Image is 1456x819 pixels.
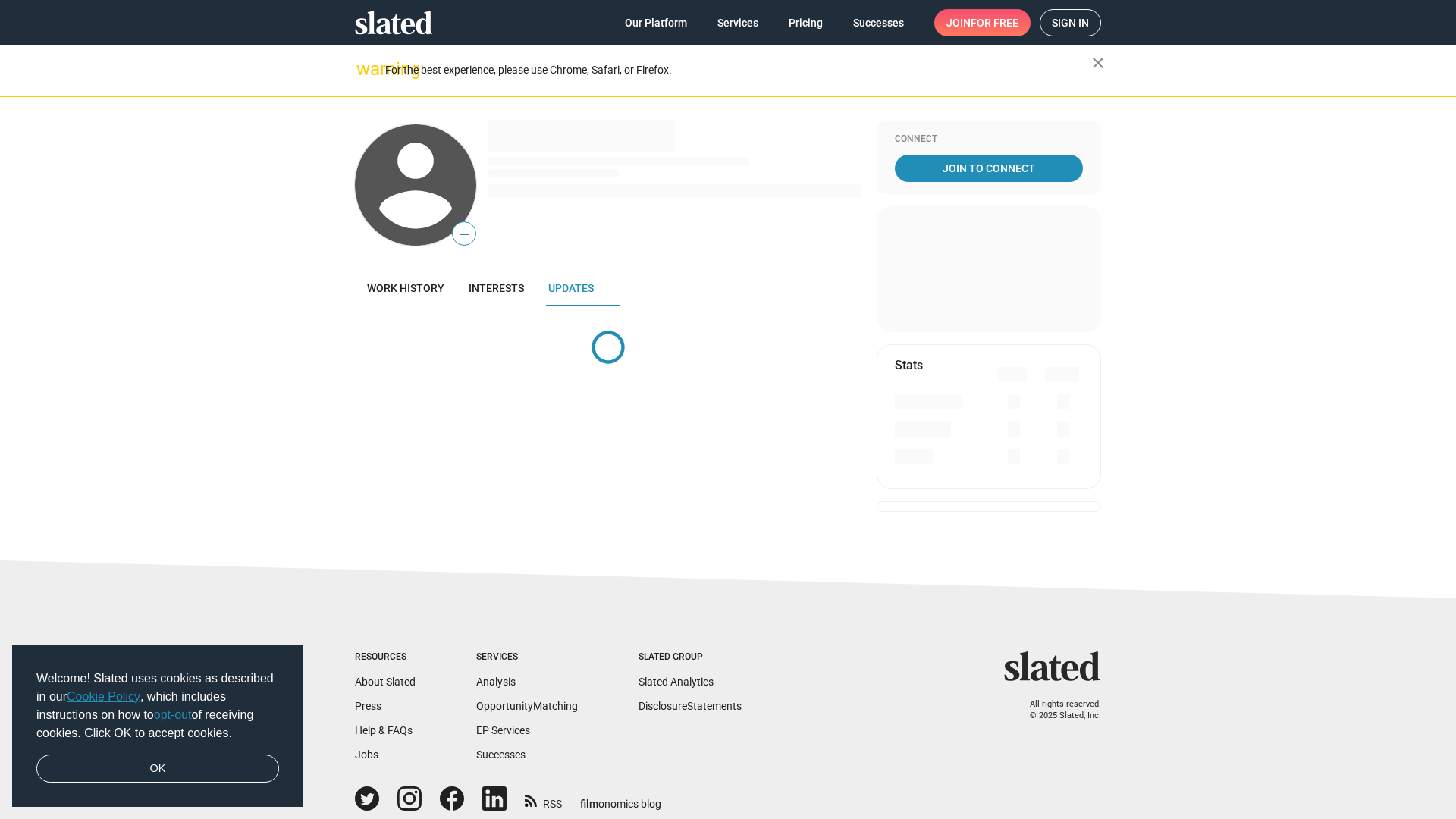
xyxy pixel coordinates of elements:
a: OpportunityMatching [476,700,578,712]
span: Services [717,9,758,36]
a: About Slated [355,676,416,688]
a: Services [705,9,770,36]
a: Jobs [355,748,378,761]
a: Cookie Policy [67,690,140,703]
div: Services [476,651,578,664]
span: Welcome! Slated uses cookies as described in our , which includes instructions on how to of recei... [36,670,279,742]
a: DisclosureStatements [639,700,742,712]
a: Work history [355,270,457,306]
div: Slated Group [639,651,742,664]
span: Pricing [789,9,823,36]
a: Press [355,700,381,712]
a: Joinfor free [934,9,1031,36]
a: Analysis [476,676,516,688]
span: Sign in [1052,10,1089,36]
a: Interests [457,270,536,306]
a: dismiss cookie message [36,755,279,783]
a: opt-out [154,708,192,721]
a: Sign in [1040,9,1101,36]
a: Slated Analytics [639,676,714,688]
div: cookieconsent [12,645,303,808]
div: For the best experience, please use Chrome, Safari, or Firefox. [385,60,1092,80]
mat-icon: close [1089,54,1107,72]
a: Pricing [777,9,835,36]
a: Our Platform [613,9,699,36]
div: Resources [355,651,416,664]
mat-icon: warning [356,60,375,78]
a: Updates [536,270,606,306]
div: Connect [895,133,1083,146]
span: — [453,224,475,244]
span: Successes [853,9,904,36]
a: RSS [525,788,562,811]
a: Successes [841,9,916,36]
a: filmonomics blog [580,785,661,811]
a: Help & FAQs [355,724,413,736]
a: Successes [476,748,526,761]
mat-card-title: Stats [895,357,923,373]
span: Our Platform [625,9,687,36]
span: for free [971,9,1018,36]
span: Join To Connect [898,155,1080,182]
span: film [580,798,598,810]
span: Join [946,9,1018,36]
a: EP Services [476,724,530,736]
span: Updates [548,282,594,294]
span: Work history [367,282,444,294]
span: Interests [469,282,524,294]
p: All rights reserved. © 2025 Slated, Inc. [1014,699,1101,721]
a: Join To Connect [895,155,1083,182]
